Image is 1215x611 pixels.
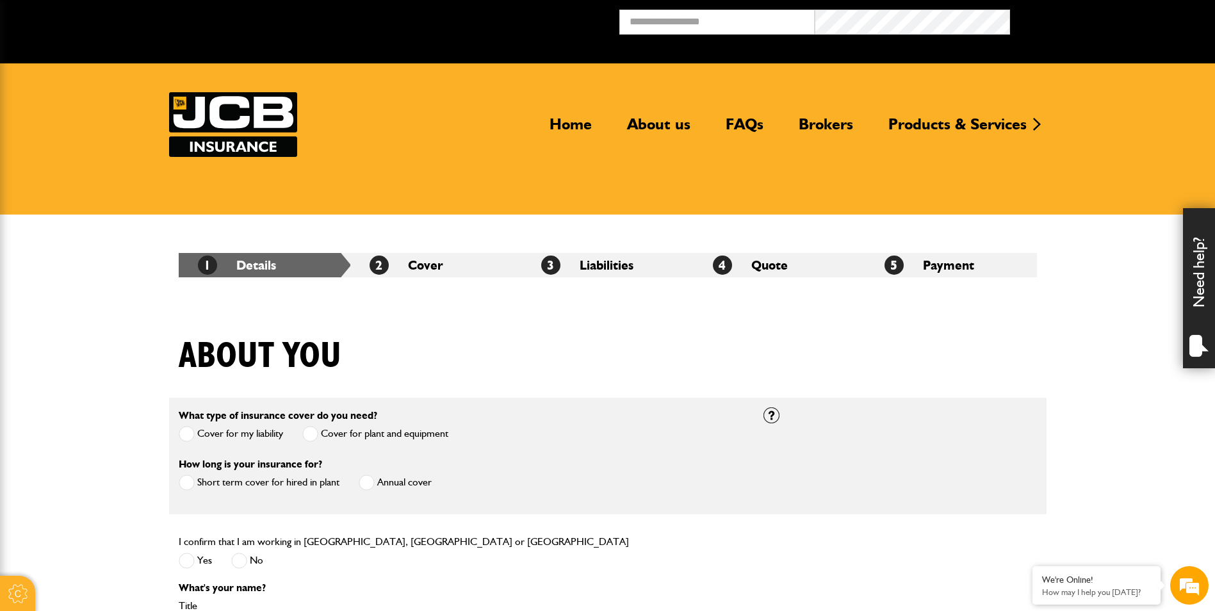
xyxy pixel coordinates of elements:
[302,426,448,442] label: Cover for plant and equipment
[179,583,744,593] p: What's your name?
[179,475,339,491] label: Short term cover for hired in plant
[169,92,297,157] a: JCB Insurance Services
[359,475,432,491] label: Annual cover
[1042,574,1151,585] div: We're Online!
[179,335,341,378] h1: About you
[179,411,377,421] label: What type of insurance cover do you need?
[713,256,732,275] span: 4
[789,115,863,144] a: Brokers
[879,115,1036,144] a: Products & Services
[350,253,522,277] li: Cover
[716,115,773,144] a: FAQs
[179,253,350,277] li: Details
[522,253,694,277] li: Liabilities
[179,426,283,442] label: Cover for my liability
[865,253,1037,277] li: Payment
[1010,10,1205,29] button: Broker Login
[179,553,212,569] label: Yes
[1042,587,1151,597] p: How may I help you today?
[617,115,700,144] a: About us
[541,256,560,275] span: 3
[231,553,263,569] label: No
[885,256,904,275] span: 5
[179,601,744,611] label: Title
[694,253,865,277] li: Quote
[169,92,297,157] img: JCB Insurance Services logo
[179,537,629,547] label: I confirm that I am working in [GEOGRAPHIC_DATA], [GEOGRAPHIC_DATA] or [GEOGRAPHIC_DATA]
[198,256,217,275] span: 1
[370,256,389,275] span: 2
[540,115,601,144] a: Home
[1183,208,1215,368] div: Need help?
[179,459,322,469] label: How long is your insurance for?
